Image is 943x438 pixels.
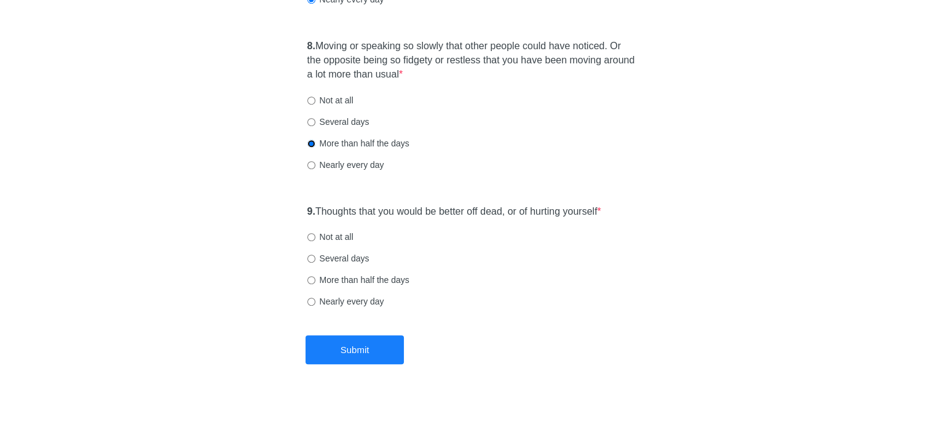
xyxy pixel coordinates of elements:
label: More than half the days [307,137,409,149]
input: Several days [307,118,315,126]
input: Nearly every day [307,161,315,169]
strong: 8. [307,41,315,51]
input: Not at all [307,97,315,105]
label: Not at all [307,94,353,106]
input: Nearly every day [307,298,315,306]
label: Several days [307,116,369,128]
label: Moving or speaking so slowly that other people could have noticed. Or the opposite being so fidge... [307,39,636,82]
label: Nearly every day [307,295,384,308]
input: More than half the days [307,140,315,148]
label: Thoughts that you would be better off dead, or of hurting yourself [307,205,601,219]
input: Several days [307,255,315,263]
button: Submit [306,335,404,364]
strong: 9. [307,206,315,217]
label: More than half the days [307,274,409,286]
label: Not at all [307,231,353,243]
input: More than half the days [307,276,315,284]
label: Nearly every day [307,159,384,171]
label: Several days [307,252,369,265]
input: Not at all [307,233,315,241]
